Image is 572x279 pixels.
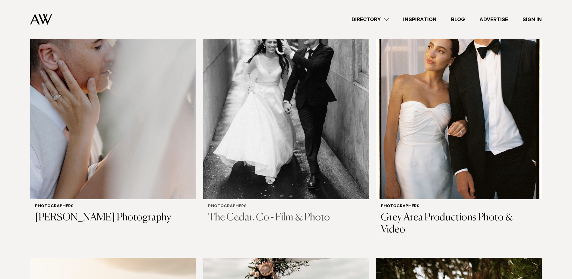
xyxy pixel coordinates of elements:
[30,14,52,25] img: Auckland Weddings Logo
[515,15,549,24] a: Sign In
[35,204,191,209] h6: Photographers
[381,212,537,236] h3: Grey Area Productions Photo & Video
[444,15,472,24] a: Blog
[472,15,515,24] a: Advertise
[35,212,191,224] h3: [PERSON_NAME] Photography
[381,204,537,209] h6: Photographers
[396,15,444,24] a: Inspiration
[208,212,364,224] h3: The Cedar. Co - Film & Photo
[208,204,364,209] h6: Photographers
[344,15,396,24] a: Directory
